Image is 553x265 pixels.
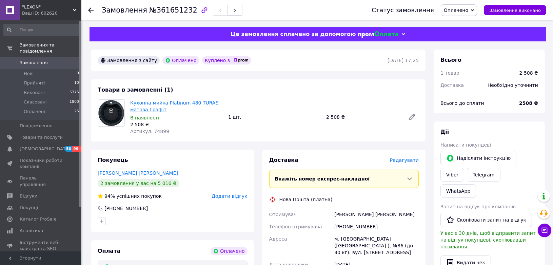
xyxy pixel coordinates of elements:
[24,99,47,105] span: Скасовані
[467,168,500,182] a: Telegram
[275,176,370,182] span: Вкажіть номер експрес-накладної
[269,236,287,242] span: Адреса
[390,157,419,163] span: Редагувати
[323,112,402,122] div: 2 508 ₴
[440,129,449,135] span: Дії
[74,80,79,86] span: 10
[440,204,516,209] span: Запит на відгук про компанію
[333,208,420,221] div: [PERSON_NAME] [PERSON_NAME]
[234,58,249,62] img: prom
[440,230,536,249] span: У вас є 30 днів, щоб відправити запит на відгук покупцеві, скопіювавши посилання.
[211,247,247,255] div: Оплачено
[440,82,464,88] span: Доставка
[269,224,322,229] span: Телефон отримувача
[231,31,356,37] span: Це замовлення сплачено за допомогою
[20,240,63,252] span: Інструменти веб-майстра та SEO
[538,224,551,237] button: Чат з покупцем
[20,216,56,222] span: Каталог ProSale
[64,146,72,152] span: 50
[440,213,532,227] button: Скопіювати запит на відгук
[162,56,199,64] div: Оплачено
[20,60,48,66] span: Замовлення
[102,6,147,14] span: Замовлення
[149,6,197,14] span: №361651232
[24,80,45,86] span: Прийняті
[372,7,434,14] div: Статус замовлення
[440,142,491,148] span: Написати покупцеві
[98,87,173,93] span: Товари в замовленні (1)
[405,110,419,124] a: Редагувати
[20,205,38,211] span: Покупці
[98,157,128,163] span: Покупець
[98,56,160,64] div: Замовлення з сайту
[77,71,79,77] span: 0
[20,193,37,199] span: Відгуки
[130,121,223,128] div: 2 508 ₴
[440,168,464,182] a: Viber
[444,7,468,13] span: Оплачено
[269,157,299,163] span: Доставка
[98,193,162,200] div: успішних покупок
[489,8,541,13] span: Замовлення виконано
[440,57,461,63] span: Всього
[440,100,484,106] span: Всього до сплати
[20,146,70,152] span: [DEMOGRAPHIC_DATA]
[440,70,459,76] span: 1 товар
[22,4,73,10] span: "LEXON"
[358,31,398,38] img: evopay logo
[70,99,79,105] span: 1800
[519,70,538,76] div: 2 508 ₴
[98,248,120,254] span: Оплата
[483,78,542,93] div: Необхідно уточнити
[519,100,538,106] b: 2508 ₴
[24,109,45,115] span: Оплачені
[3,24,80,36] input: Пошук
[98,170,178,176] a: [PERSON_NAME] [PERSON_NAME]
[74,109,79,115] span: 25
[24,90,45,96] span: Виконані
[202,56,252,64] div: Куплено з
[20,157,63,170] span: Показники роботи компанії
[104,205,149,212] div: [PHONE_NUMBER]
[388,58,419,63] time: [DATE] 17:25
[278,196,334,203] div: Нова Пошта (платна)
[98,100,124,126] img: Кухонна мийка Platinum 480 TURAS матова Графіт
[484,5,546,15] button: Замовлення виконано
[88,7,94,14] div: Повернутися назад
[20,42,81,54] span: Замовлення та повідомлення
[212,193,247,199] span: Додати відгук
[72,146,83,152] span: 99+
[22,10,81,16] div: Ваш ID: 602620
[20,175,63,187] span: Панель управління
[24,71,34,77] span: Нові
[333,233,420,259] div: м. [GEOGRAPHIC_DATA] ([GEOGRAPHIC_DATA].), №86 (до 30 кг): вул. [STREET_ADDRESS]
[70,90,79,96] span: 5375
[20,123,53,129] span: Повідомлення
[20,134,63,140] span: Товари та послуги
[104,193,115,199] span: 94%
[98,179,179,187] div: 2 замовлення у вас на 5 016 ₴
[130,100,218,112] a: Кухонна мийка Platinum 480 TURAS матова Графіт
[440,151,516,165] button: Надіслати інструкцію
[20,228,43,234] span: Аналітика
[440,184,476,198] a: WhatsApp
[130,129,169,134] span: Артикул: 74899
[130,115,159,120] span: В наявності
[333,221,420,233] div: [PHONE_NUMBER]
[225,112,323,122] div: 1 шт.
[269,212,297,217] span: Отримувач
